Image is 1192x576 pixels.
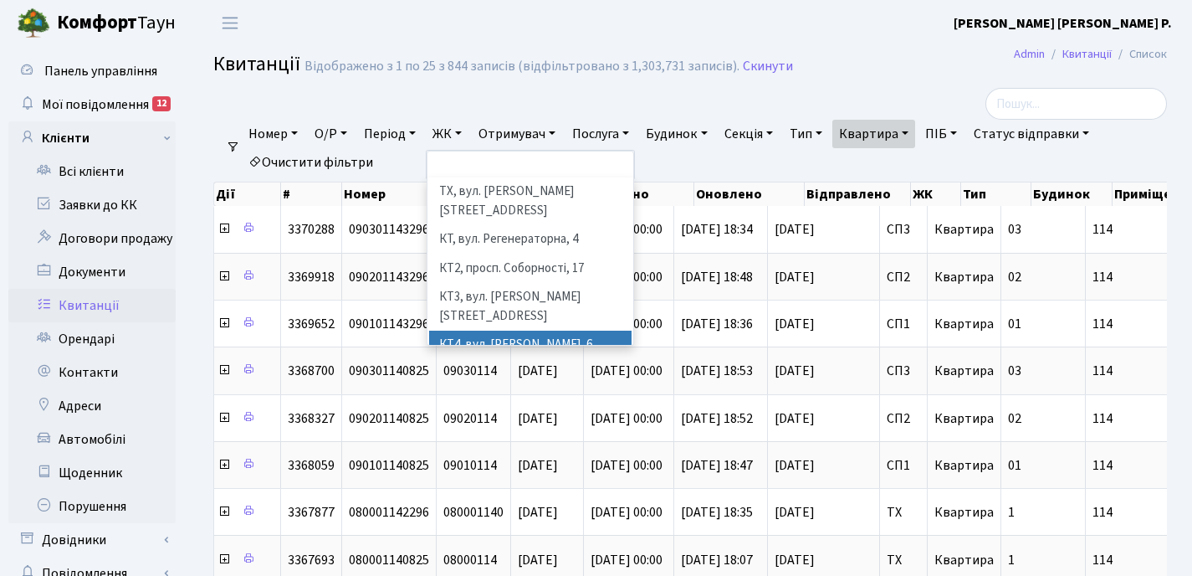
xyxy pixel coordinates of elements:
[17,7,50,40] img: logo.png
[518,362,558,380] span: [DATE]
[443,409,497,428] span: 09020114
[8,188,176,222] a: Заявки до КК
[1008,456,1021,475] span: 01
[681,220,753,239] span: [DATE] 18:34
[989,37,1192,72] nav: breadcrumb
[934,456,994,475] span: Квартира
[934,220,994,239] span: Квартира
[681,551,753,569] span: [DATE] 18:07
[1008,362,1021,380] span: 03
[887,553,920,567] span: ТХ
[1008,503,1015,522] span: 1
[743,59,793,75] a: Скинути
[349,551,429,569] span: 080001140825
[887,270,920,284] span: СП2
[681,268,753,286] span: [DATE] 18:48
[57,9,176,38] span: Таун
[8,490,176,523] a: Порушення
[1092,364,1187,378] span: 114
[967,120,1096,148] a: Статус відправки
[8,121,176,155] a: Клієнти
[349,362,429,380] span: 090301140825
[342,183,436,206] th: Номер
[918,120,964,148] a: ПІБ
[1092,223,1187,236] span: 114
[8,54,176,88] a: Панель управління
[1008,315,1021,333] span: 01
[429,331,632,360] li: КТ4, вул. [PERSON_NAME], 6
[934,409,994,428] span: Квартира
[152,96,171,111] div: 12
[443,503,504,522] span: 080001140
[288,503,335,522] span: 3367877
[681,456,753,475] span: [DATE] 18:47
[8,322,176,356] a: Орендарі
[591,409,663,428] span: [DATE] 00:00
[887,364,920,378] span: СП3
[357,120,422,148] a: Період
[694,183,805,206] th: Оновлено
[8,423,176,456] a: Автомобілі
[1062,45,1112,63] a: Квитанції
[591,503,663,522] span: [DATE] 00:00
[934,315,994,333] span: Квартира
[783,120,829,148] a: Тип
[1092,317,1187,331] span: 114
[288,268,335,286] span: 3369918
[429,255,632,284] li: КТ2, просп. Соборності, 17
[443,362,497,380] span: 09030114
[8,456,176,490] a: Щоденник
[213,49,300,79] span: Квитанції
[1092,270,1187,284] span: 114
[775,223,872,236] span: [DATE]
[42,95,149,114] span: Мої повідомлення
[887,223,920,236] span: СП3
[518,409,558,428] span: [DATE]
[1092,412,1187,425] span: 114
[443,456,497,475] span: 09010114
[44,62,157,80] span: Панель управління
[1031,183,1112,206] th: Будинок
[775,412,872,425] span: [DATE]
[304,59,739,75] div: Відображено з 1 по 25 з 844 записів (відфільтровано з 1,303,731 записів).
[775,317,872,331] span: [DATE]
[775,270,872,284] span: [DATE]
[832,120,915,148] a: Квартира
[288,409,335,428] span: 3368327
[1092,553,1187,567] span: 114
[934,551,994,569] span: Квартира
[57,9,137,36] b: Комфорт
[934,362,994,380] span: Квартира
[308,120,354,148] a: О/Р
[8,356,176,389] a: Контакти
[681,315,753,333] span: [DATE] 18:36
[349,503,429,522] span: 080001142296
[8,255,176,289] a: Документи
[775,364,872,378] span: [DATE]
[1092,506,1187,519] span: 114
[518,503,558,522] span: [DATE]
[934,503,994,522] span: Квартира
[429,225,632,255] li: КТ, вул. Регенераторна, 4
[934,268,994,286] span: Квартира
[1008,409,1021,428] span: 02
[911,183,960,206] th: ЖК
[288,315,335,333] span: 3369652
[681,362,753,380] span: [DATE] 18:53
[242,120,304,148] a: Номер
[639,120,714,148] a: Будинок
[288,456,335,475] span: 3368059
[1008,220,1021,239] span: 03
[775,553,872,567] span: [DATE]
[288,220,335,239] span: 3370288
[8,389,176,423] a: Адреси
[1008,551,1015,569] span: 1
[518,551,558,569] span: [DATE]
[281,183,342,206] th: #
[518,456,558,475] span: [DATE]
[8,88,176,121] a: Мої повідомлення12
[775,506,872,519] span: [DATE]
[429,283,632,331] li: КТ3, вул. [PERSON_NAME][STREET_ADDRESS]
[954,13,1172,33] a: [PERSON_NAME] [PERSON_NAME] Р.
[288,551,335,569] span: 3367693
